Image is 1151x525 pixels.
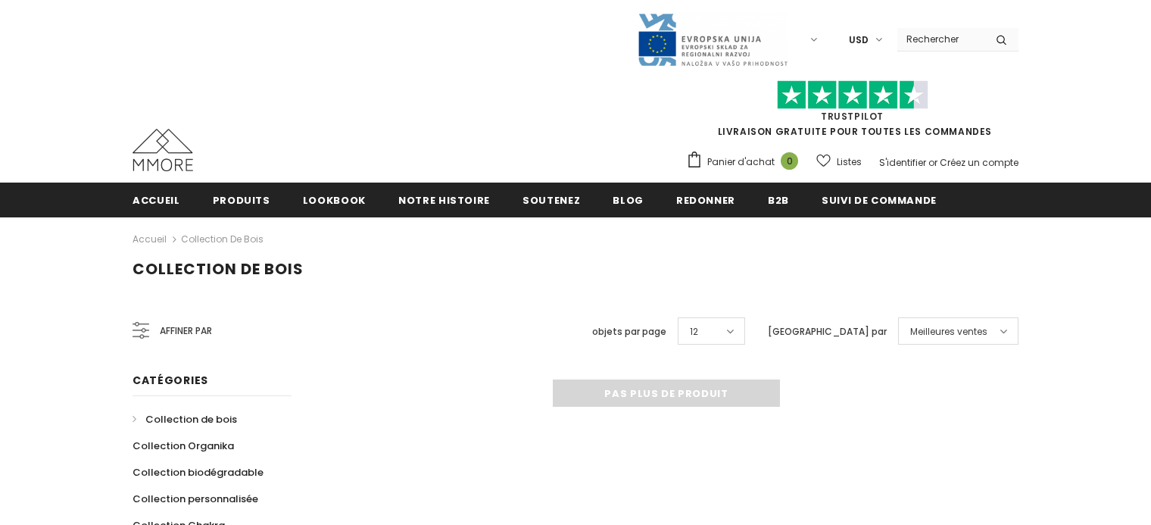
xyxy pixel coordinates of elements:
a: Suivi de commande [822,183,937,217]
input: Search Site [897,28,984,50]
span: 0 [781,152,798,170]
span: Collection Organika [133,439,234,453]
span: 12 [690,324,698,339]
span: Accueil [133,193,180,208]
a: S'identifier [879,156,926,169]
a: Collection Organika [133,433,234,459]
a: Collection personnalisée [133,486,258,512]
a: Collection de bois [181,233,264,245]
a: soutenez [522,183,580,217]
span: Catégories [133,373,208,388]
a: Notre histoire [398,183,490,217]
span: LIVRAISON GRATUITE POUR TOUTES LES COMMANDES [686,87,1018,138]
span: Panier d'achat [707,155,775,170]
label: [GEOGRAPHIC_DATA] par [768,324,887,339]
span: or [928,156,937,169]
span: Suivi de commande [822,193,937,208]
a: Accueil [133,183,180,217]
span: Collection de bois [133,258,304,280]
a: Accueil [133,230,167,248]
a: Produits [213,183,270,217]
a: Créez un compte [940,156,1018,169]
a: TrustPilot [821,110,884,123]
span: Produits [213,193,270,208]
a: Blog [613,183,644,217]
span: Notre histoire [398,193,490,208]
span: Collection de bois [145,412,237,427]
span: soutenez [522,193,580,208]
a: Collection biodégradable [133,459,264,486]
span: Meilleures ventes [910,324,987,339]
img: Cas MMORE [133,129,193,171]
label: objets par page [592,324,666,339]
img: Faites confiance aux étoiles pilotes [777,80,928,110]
a: Collection de bois [133,406,237,433]
span: Listes [837,155,862,170]
a: B2B [768,183,789,217]
span: Redonner [676,193,735,208]
a: Panier d'achat 0 [686,151,806,173]
span: Collection personnalisée [133,492,258,506]
span: B2B [768,193,789,208]
img: Javni Razpis [637,12,788,67]
span: Collection biodégradable [133,465,264,480]
span: Affiner par [160,323,212,339]
a: Lookbook [303,183,366,217]
span: Lookbook [303,193,366,208]
a: Listes [816,148,862,175]
a: Javni Razpis [637,33,788,45]
a: Redonner [676,183,735,217]
span: USD [849,33,869,48]
span: Blog [613,193,644,208]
